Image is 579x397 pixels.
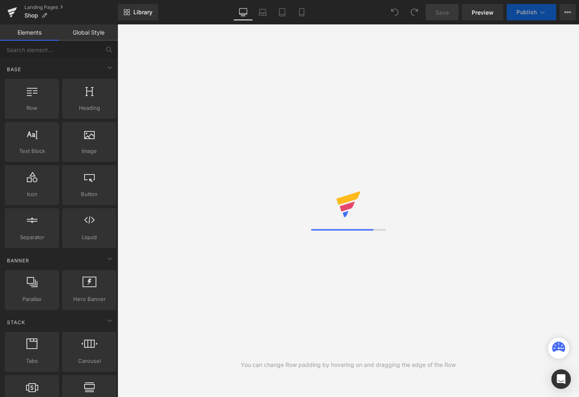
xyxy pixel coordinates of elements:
[7,104,57,112] span: Row
[118,4,158,20] a: New Library
[65,147,114,155] span: Image
[65,104,114,112] span: Heading
[516,9,537,15] span: Publish
[6,65,22,73] span: Base
[435,8,449,17] span: Save
[551,369,571,389] div: Open Intercom Messenger
[65,190,114,198] span: Button
[7,233,57,242] span: Separator
[65,233,114,242] span: Liquid
[24,4,118,11] a: Landing Pages
[65,357,114,365] span: Carousel
[24,12,38,19] span: Shop
[233,4,253,20] a: Desktop
[472,8,494,17] span: Preview
[272,4,292,20] a: Tablet
[133,9,152,16] span: Library
[406,4,422,20] button: Redo
[6,257,30,264] span: Banner
[559,4,576,20] button: More
[387,4,403,20] button: Undo
[462,4,503,20] a: Preview
[241,360,456,369] div: You can change Row padding by hovering on and dragging the edge of the Row
[59,24,118,41] a: Global Style
[6,318,26,326] span: Stack
[292,4,311,20] a: Mobile
[7,147,57,155] span: Text Block
[507,4,556,20] button: Publish
[7,190,57,198] span: Icon
[65,295,114,303] span: Hero Banner
[253,4,272,20] a: Laptop
[7,357,57,365] span: Tabs
[7,295,57,303] span: Parallax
